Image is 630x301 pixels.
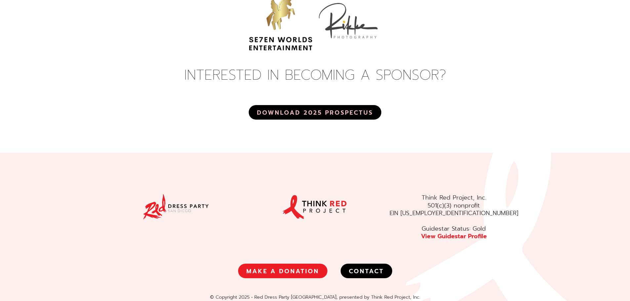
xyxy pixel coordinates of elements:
[421,232,487,241] a: View Guidestar Profile
[341,264,392,278] a: CONTACT
[107,294,524,300] div: © Copyright 2025 • Red Dress Party [GEOGRAPHIC_DATA], presented by Think Red Project, Inc.
[282,194,348,220] img: Think Red Project
[110,66,520,84] div: INTERESTED IN BECOMING A SPONSOR?
[238,264,327,278] a: MAKE A DONATION
[384,194,523,240] div: Think Red Project, Inc. 501(c)(3) nonprofit EIN [US_EMPLOYER_IDENTIFICATION_NUMBER] Guidestar Sta...
[249,105,381,120] a: DOWNLOAD 2025 PROSPECTUS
